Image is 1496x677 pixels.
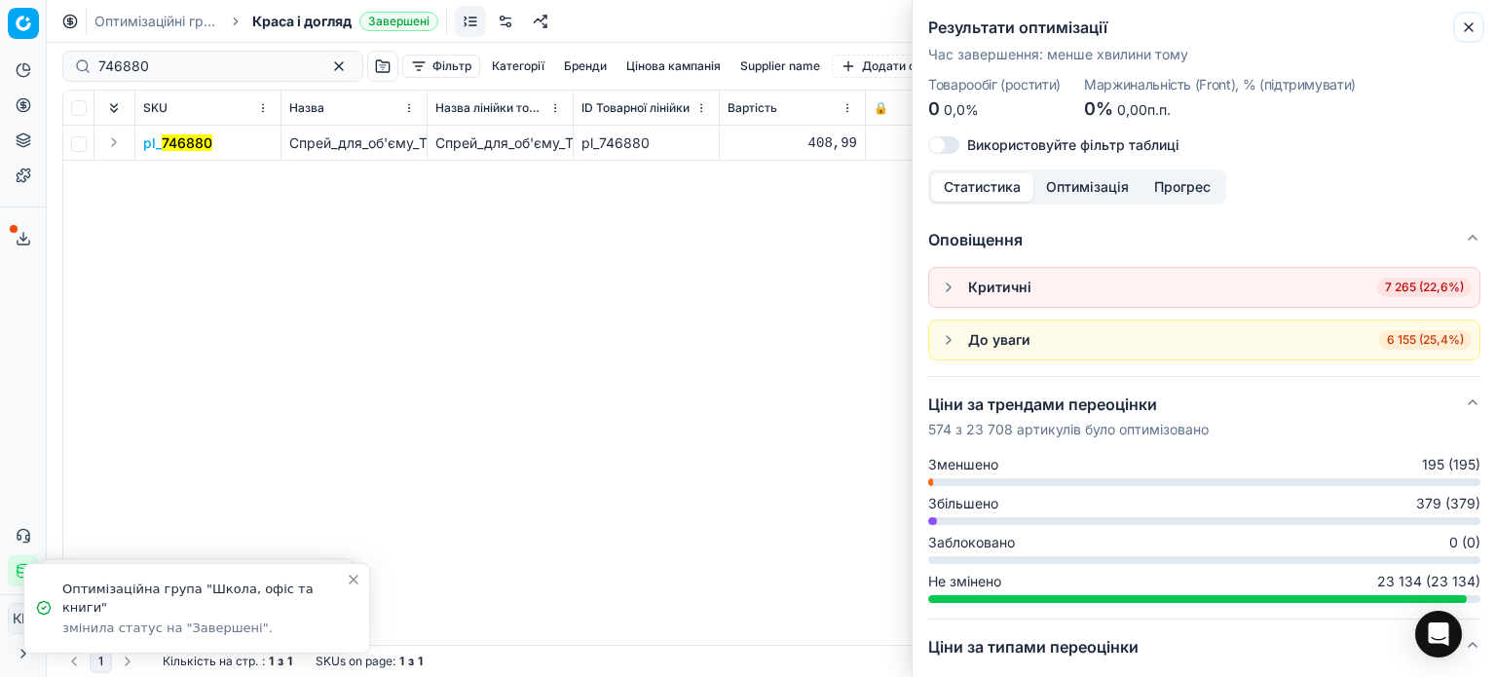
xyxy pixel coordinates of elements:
[102,131,126,154] button: Expand
[928,455,1480,619] div: Ціни за трендами переоцінки574 з 23 708 артикулів було оптимізовано
[435,100,545,116] span: Назва лінійки товарів
[402,55,480,78] button: Фільтр
[728,133,857,153] div: 408,99
[1379,330,1472,350] span: 6 155 (25,4%)
[928,572,1001,591] span: Не змінено
[278,654,283,669] strong: з
[163,654,258,669] span: Кількість на стр.
[1377,278,1472,297] span: 7 265 (22,6%)
[931,173,1033,202] button: Статистика
[1117,101,1171,118] span: 0,00п.п.
[287,654,292,669] strong: 1
[359,12,438,31] span: Завершені
[928,620,1480,674] button: Ціни за типами переоцінки
[1415,611,1462,658] div: Open Intercom Messenger
[732,55,828,78] button: Supplier name
[62,650,139,673] nav: pagination
[581,100,690,116] span: ID Товарної лінійки
[928,420,1209,439] p: 574 з 23 708 артикулів було оптимізовано
[968,330,1030,350] div: До уваги
[928,393,1209,416] h5: Ціни за трендами переоцінки
[94,12,438,31] nav: breadcrumb
[8,603,39,634] button: КM
[1449,533,1480,552] span: 0 (0)
[342,568,365,591] button: Close toast
[418,654,423,669] strong: 1
[1422,455,1480,474] span: 195 (195)
[944,101,979,118] span: 0,0%
[1416,494,1480,513] span: 379 (379)
[928,267,1480,376] div: Оповіщення
[1033,173,1141,202] button: Оптимізація
[928,78,1061,92] dt: Товарообіг (ростити)
[102,96,126,120] button: Expand all
[269,654,274,669] strong: 1
[928,455,998,474] span: Зменшено
[289,134,984,151] span: Спрей_для_об'єму_Tigi_Bed_Head_Queen_For_A_Day_Thickening_Spray_for_Insane_Volume_&_Texture_284_г
[728,100,777,116] span: Вартість
[928,533,1015,552] span: Заблоковано
[62,580,346,618] div: Оптимізаційна група "Школа, офіс та книги"
[62,650,86,673] button: Go to previous page
[316,654,395,669] span: SKUs on page :
[116,650,139,673] button: Go to next page
[618,55,729,78] button: Цінова кампанія
[928,98,940,119] span: 0
[1377,572,1480,591] span: 23 134 (23 134)
[143,100,168,116] span: SKU
[581,133,711,153] div: pl_746880
[967,138,1179,152] label: Використовуйте фільтр таблиці
[968,278,1031,297] div: Критичні
[289,100,324,116] span: Назва
[928,212,1480,267] button: Оповіщення
[1084,98,1113,119] span: 0%
[252,12,352,31] span: Краса і догляд
[62,620,346,637] div: змінила статус на "Завершені".
[556,55,615,78] button: Бренди
[162,134,212,151] mark: 746880
[252,12,438,31] span: Краса і доглядЗавершені
[484,55,552,78] button: Категорії
[435,133,565,153] div: Спрей_для_об'єму_Tigi_Bed_Head_Queen_For_A_Day_Thickening_Spray_for_Insane_Volume_&_Texture_284_г
[399,654,404,669] strong: 1
[163,654,292,669] div: :
[9,604,38,633] span: КM
[832,55,955,78] button: Додати фільтр
[928,16,1480,39] h2: Результати оптимізації
[1141,173,1223,202] button: Прогрес
[928,45,1480,64] p: Час завершення : менше хвилини тому
[928,494,998,513] span: Збільшено
[90,650,112,673] button: 1
[408,654,414,669] strong: з
[98,56,312,76] input: Пошук по SKU або назві
[143,133,212,153] span: pl_
[928,377,1480,455] button: Ціни за трендами переоцінки574 з 23 708 артикулів було оптимізовано
[874,100,888,116] span: 🔒
[143,133,212,153] button: pl_746880
[94,12,219,31] a: Оптимізаційні групи
[1084,78,1356,92] dt: Маржинальність (Front), % (підтримувати)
